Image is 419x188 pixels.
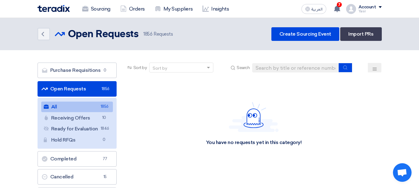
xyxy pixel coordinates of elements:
[38,169,117,185] a: Cancelled15
[77,2,115,16] a: Sourcing
[38,63,117,78] a: Purchase Requisitions0
[271,27,339,41] a: Create Sourcing Event
[237,64,250,71] span: Search
[337,2,342,7] span: 7
[100,103,108,110] span: 1856
[100,115,108,121] span: 10
[393,163,412,182] div: Open chat
[100,125,108,132] span: 1846
[301,4,326,14] button: العربية
[153,65,167,72] div: Sort by
[100,137,108,143] span: 0
[198,2,234,16] a: Insights
[252,63,339,72] input: Search by title or reference number
[38,5,70,12] img: Teradix logo
[359,5,376,10] div: Account
[101,174,109,180] span: 15
[101,86,109,92] span: 1856
[38,81,117,97] a: Open Requests1856
[38,151,117,167] a: Completed77
[41,135,113,145] a: Hold RFQs
[101,156,109,162] span: 77
[311,7,323,11] span: العربية
[143,31,173,38] span: Requests
[41,113,113,123] a: Receiving Offers
[206,139,302,146] div: You have no requests yet in this category!
[346,4,356,14] img: profile_test.png
[150,2,198,16] a: My Suppliers
[229,102,279,132] img: Hello
[340,27,381,41] a: Import PRs
[68,28,139,41] h2: Open Requests
[133,64,147,71] span: Sort by
[115,2,150,16] a: Orders
[101,67,109,73] span: 0
[359,10,382,13] div: Yasir
[41,124,113,134] a: Ready for Evaluation
[41,102,113,112] a: All
[143,31,152,37] span: 1856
